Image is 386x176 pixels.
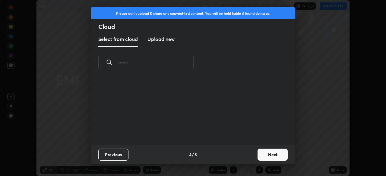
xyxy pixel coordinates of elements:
h4: / [192,151,194,158]
h4: 5 [195,151,197,158]
h2: Cloud [98,23,295,31]
h4: 4 [189,151,191,158]
button: Previous [98,149,128,161]
div: Please don't upload & share any copyrighted content. You will be held liable if found doing so. [91,7,295,19]
button: Next [258,149,288,161]
input: Search [118,49,194,75]
h3: Select from cloud [98,36,138,43]
h3: Upload new [147,36,175,43]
